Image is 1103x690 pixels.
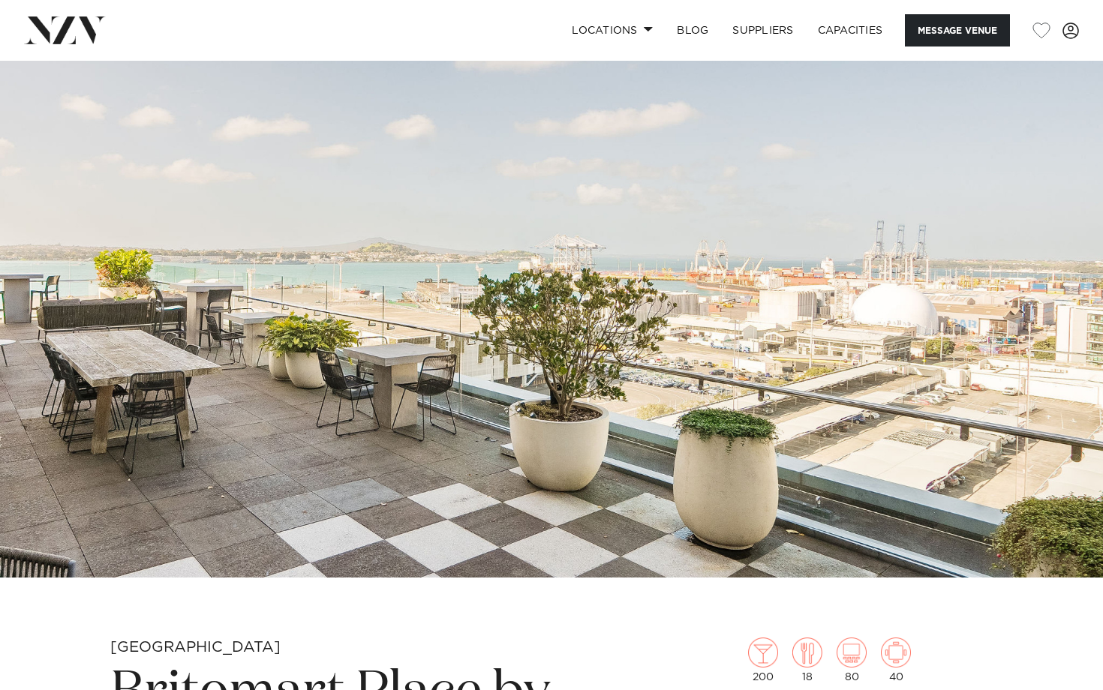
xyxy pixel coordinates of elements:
[24,16,106,43] img: nzv-logo.png
[881,637,911,682] div: 40
[748,637,778,682] div: 200
[905,14,1010,46] button: Message Venue
[792,637,822,682] div: 18
[560,14,665,46] a: Locations
[792,637,822,667] img: dining.png
[837,637,867,682] div: 80
[748,637,778,667] img: cocktail.png
[806,14,895,46] a: Capacities
[881,637,911,667] img: meeting.png
[665,14,720,46] a: BLOG
[110,640,281,655] small: [GEOGRAPHIC_DATA]
[720,14,805,46] a: SUPPLIERS
[837,637,867,667] img: theatre.png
